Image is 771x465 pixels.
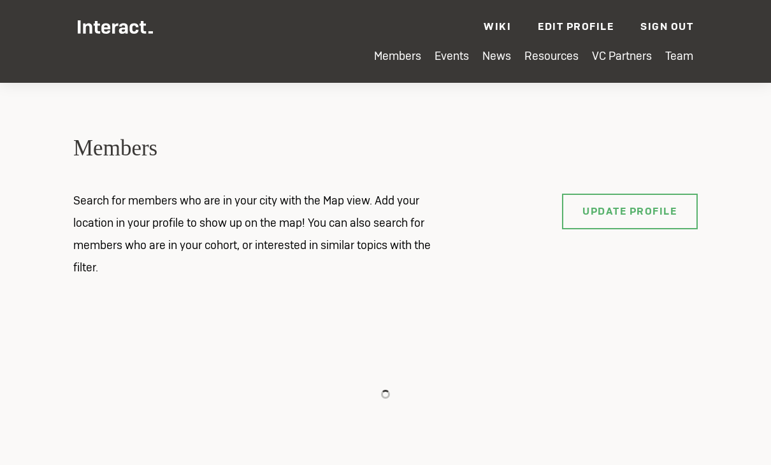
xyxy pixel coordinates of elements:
a: News [482,48,511,63]
a: VC Partners [592,48,652,63]
a: Resources [524,48,579,63]
a: Update Profile [562,194,698,229]
a: Events [435,48,469,63]
img: Interact Logo [78,20,153,34]
a: Sign Out [640,20,693,33]
a: Members [374,48,421,63]
a: Edit Profile [538,20,614,33]
h2: Members [73,134,698,164]
a: Team [665,48,693,63]
a: Wiki [484,20,511,33]
p: Search for members who are in your city with the Map view. Add your location in your profile to s... [60,189,461,278]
